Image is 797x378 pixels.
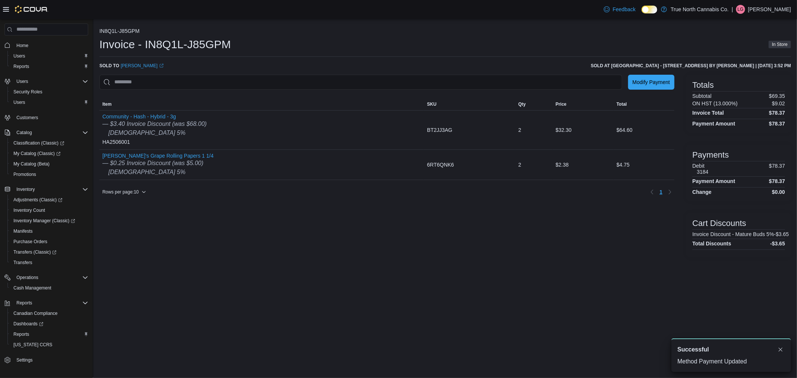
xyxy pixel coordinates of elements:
[13,185,38,194] button: Inventory
[10,98,88,107] span: Users
[736,5,745,14] div: Lisa Giganti
[13,260,32,266] span: Transfers
[10,283,88,292] span: Cash Management
[1,298,91,308] button: Reports
[99,28,139,34] button: IN8Q1L-J85GPM
[10,52,88,61] span: Users
[102,120,207,128] div: — $3.40 Invoice Discount (was $68.00)
[7,169,91,180] button: Promotions
[769,163,785,175] p: $78.37
[677,345,709,354] span: Successful
[628,75,674,90] button: Modify Payment
[10,139,67,148] a: Classification (Classic)
[7,257,91,268] button: Transfers
[769,178,785,184] h4: $78.37
[614,157,674,172] div: $4.75
[13,77,88,86] span: Users
[10,227,35,236] a: Manifests
[13,63,29,69] span: Reports
[642,6,657,13] input: Dark Mode
[13,310,58,316] span: Canadian Compliance
[553,123,614,137] div: $32.30
[16,357,33,363] span: Settings
[692,151,729,159] h3: Payments
[13,89,42,95] span: Security Roles
[671,5,729,14] p: True North Cannabis Co.
[1,272,91,283] button: Operations
[772,189,785,195] h4: $0.00
[13,239,47,245] span: Purchase Orders
[16,130,32,136] span: Catalog
[13,298,35,307] button: Reports
[121,63,164,69] a: [PERSON_NAME]External link
[692,219,746,228] h3: Cart Discounts
[515,157,553,172] div: 2
[677,357,785,366] div: Method Payment Updated
[99,28,791,35] nav: An example of EuiBreadcrumbs
[427,160,454,169] span: 6RT6QNK6
[10,340,55,349] a: [US_STATE] CCRS
[10,227,88,236] span: Manifests
[515,123,553,137] div: 2
[515,98,553,110] button: Qty
[10,283,54,292] a: Cash Management
[16,43,28,49] span: Home
[7,247,91,257] a: Transfers (Classic)
[769,110,785,116] h4: $78.37
[13,355,88,365] span: Settings
[7,97,91,108] button: Users
[427,126,452,134] span: BT2JJ3AG
[732,5,733,14] p: |
[102,153,214,159] button: [PERSON_NAME]'s Grape Rolling Papers 1 1/4
[13,151,61,157] span: My Catalog (Classic)
[13,342,52,348] span: [US_STATE] CCRS
[7,205,91,216] button: Inventory Count
[13,298,88,307] span: Reports
[10,206,88,215] span: Inventory Count
[10,309,88,318] span: Canadian Compliance
[10,206,48,215] a: Inventory Count
[7,61,91,72] button: Reports
[16,78,28,84] span: Users
[99,75,622,90] input: This is a search bar. As you type, the results lower in the page will automatically filter.
[10,309,61,318] a: Canadian Compliance
[7,340,91,350] button: [US_STATE] CCRS
[659,188,662,196] span: 1
[553,98,614,110] button: Price
[553,157,614,172] div: $2.38
[10,330,32,339] a: Reports
[10,149,64,158] a: My Catalog (Classic)
[1,184,91,195] button: Inventory
[10,149,88,158] span: My Catalog (Classic)
[10,87,45,96] a: Security Roles
[692,241,731,247] h4: Total Discounts
[16,115,38,121] span: Customers
[657,186,665,198] button: Page 1 of 1
[10,62,88,71] span: Reports
[10,170,39,179] a: Promotions
[13,161,50,167] span: My Catalog (Beta)
[692,121,735,127] h4: Payment Amount
[613,6,636,13] span: Feedback
[748,5,791,14] p: [PERSON_NAME]
[665,188,674,196] button: Next page
[772,100,785,106] p: $9.02
[13,185,88,194] span: Inventory
[102,159,214,168] div: — $0.25 Invoice Discount (was $5.00)
[10,258,35,267] a: Transfers
[518,101,526,107] span: Qty
[769,121,785,127] h4: $78.37
[7,319,91,329] a: Dashboards
[7,283,91,293] button: Cash Management
[10,216,78,225] a: Inventory Manager (Classic)
[10,195,65,204] a: Adjustments (Classic)
[648,186,674,198] nav: Pagination for table: MemoryTable from EuiInMemoryTable
[16,186,35,192] span: Inventory
[10,52,28,61] a: Users
[770,241,785,247] h4: -$3.65
[13,228,33,234] span: Manifests
[13,171,36,177] span: Promotions
[692,93,711,99] h6: Subtotal
[10,248,88,257] span: Transfers (Classic)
